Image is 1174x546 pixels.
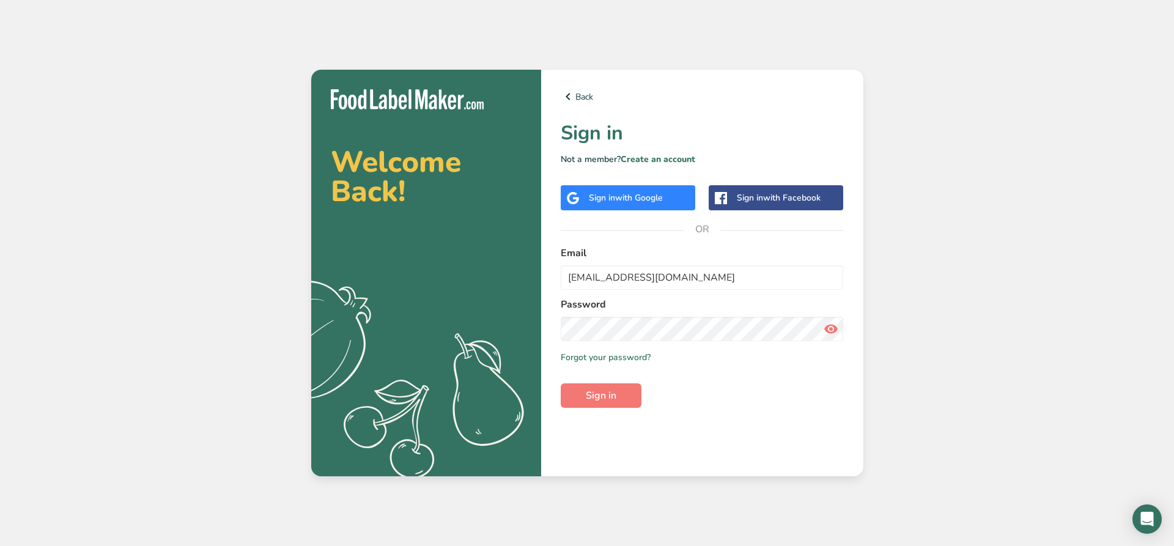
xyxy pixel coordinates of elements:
[615,192,663,204] span: with Google
[737,191,821,204] div: Sign in
[561,297,844,312] label: Password
[561,119,844,148] h1: Sign in
[1132,504,1162,534] div: Open Intercom Messenger
[763,192,821,204] span: with Facebook
[561,265,844,290] input: Enter Your Email
[561,351,651,364] a: Forgot your password?
[561,153,844,166] p: Not a member?
[331,147,522,206] h2: Welcome Back!
[331,89,484,109] img: Food Label Maker
[586,388,616,403] span: Sign in
[684,211,720,248] span: OR
[621,153,695,165] a: Create an account
[561,246,844,260] label: Email
[561,89,844,104] a: Back
[589,191,663,204] div: Sign in
[561,383,641,408] button: Sign in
